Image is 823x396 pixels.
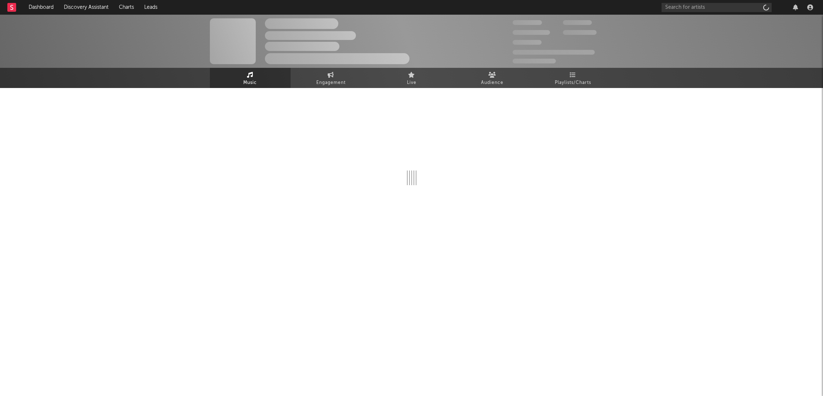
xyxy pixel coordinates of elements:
span: Audience [481,78,503,87]
span: Music [243,78,257,87]
input: Search for artists [662,3,772,12]
span: 100,000 [563,20,592,25]
span: 50,000,000 Monthly Listeners [513,50,595,55]
a: Engagement [291,68,371,88]
a: Live [371,68,452,88]
span: 300,000 [513,20,542,25]
a: Audience [452,68,533,88]
span: 100,000 [513,40,542,45]
a: Playlists/Charts [533,68,613,88]
span: Playlists/Charts [555,78,591,87]
span: 50,000,000 [513,30,550,35]
span: Live [407,78,416,87]
span: Engagement [316,78,346,87]
a: Music [210,68,291,88]
span: Jump Score: 85.0 [513,59,556,63]
span: 1,000,000 [563,30,597,35]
